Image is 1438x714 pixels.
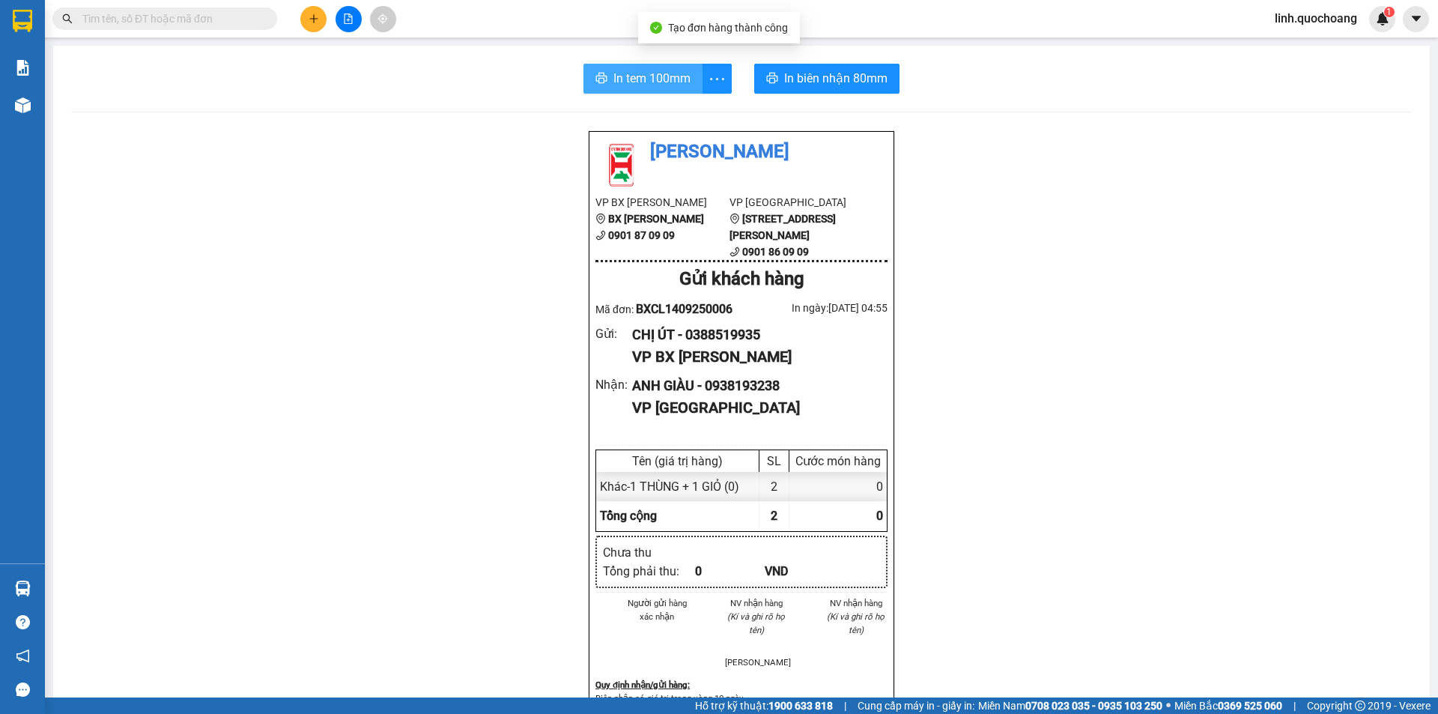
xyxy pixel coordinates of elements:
div: CHỊ NHƯ [PERSON_NAME] [143,46,295,82]
div: Gửi : [595,324,632,343]
button: more [702,64,732,94]
li: VP [GEOGRAPHIC_DATA] [729,194,864,211]
span: | [1293,698,1296,714]
strong: 0708 023 035 - 0935 103 250 [1025,700,1162,712]
div: 2 [759,472,789,501]
div: 0925794130 [13,85,133,106]
strong: 0369 525 060 [1218,700,1282,712]
span: check-circle [650,22,662,34]
span: Hỗ trợ kỹ thuật: [695,698,833,714]
div: [GEOGRAPHIC_DATA] [143,13,295,46]
span: printer [595,72,607,86]
span: environment [595,214,606,224]
span: environment [729,214,740,224]
li: [PERSON_NAME] [725,656,789,669]
span: Tổng cộng [600,509,657,523]
span: message [16,683,30,697]
span: more [703,70,731,88]
button: printerIn tem 100mm [583,64,703,94]
span: DĐ: [143,112,165,127]
b: [STREET_ADDRESS][PERSON_NAME] [729,213,836,241]
b: 0901 87 09 09 [608,229,675,241]
div: Gửi khách hàng [595,265,888,294]
img: solution-icon [15,60,31,76]
i: (Kí và ghi rõ họ tên) [727,611,785,635]
div: VP BX [PERSON_NAME] [632,345,876,369]
button: plus [300,6,327,32]
div: Tên (giá trị hàng) [600,454,755,468]
span: file-add [343,13,354,24]
li: NV nhận hàng [725,596,789,610]
b: 0901 86 09 09 [742,246,809,258]
img: logo.jpg [595,138,648,190]
span: 0 [876,509,883,523]
div: Tổng phải thu : [603,562,695,581]
span: | [844,698,846,714]
span: 2 [771,509,777,523]
img: logo-vxr [13,10,32,32]
span: Tạo đơn hàng thành công [668,22,788,34]
span: Cung cấp máy in - giấy in: [858,698,974,714]
span: notification [16,649,30,663]
input: Tìm tên, số ĐT hoặc mã đơn [82,10,259,27]
img: icon-new-feature [1376,12,1389,25]
div: Mã đơn: [595,300,741,318]
div: SL [763,454,785,468]
li: VP BX [PERSON_NAME] [595,194,729,211]
span: question-circle [16,615,30,629]
span: Nhận: [143,13,179,28]
img: warehouse-icon [15,581,31,596]
span: 1 [1386,7,1392,17]
span: plus [309,13,319,24]
strong: 1900 633 818 [768,700,833,712]
span: aim [377,13,388,24]
span: In tem 100mm [613,69,691,88]
sup: 1 [1384,7,1395,17]
p: Biên nhận có giá trị trong vòng 10 ngày. [595,692,888,705]
div: VP [GEOGRAPHIC_DATA] [632,396,876,420]
span: Khác - 1 THÙNG + 1 GIỎ (0) [600,479,739,494]
span: Gửi: [13,14,36,30]
span: phone [729,246,740,257]
span: search [62,13,73,24]
span: caret-down [1410,12,1423,25]
span: phone [595,230,606,240]
div: CHỊ ÚT - 0388519935 [632,324,876,345]
div: Cước món hàng [793,454,883,468]
b: BX [PERSON_NAME] [608,213,704,225]
div: In ngày: [DATE] 04:55 [741,300,888,316]
li: NV nhận hàng [824,596,888,610]
div: ANH GIÀU - 0938193238 [632,375,876,396]
span: BXCL1409250006 [636,302,732,316]
div: Quy định nhận/gửi hàng : [595,678,888,692]
div: VND [765,562,834,581]
div: 0 [695,562,765,581]
span: copyright [1355,701,1365,711]
span: TTP TÂN AN [165,103,290,130]
span: ⚪️ [1166,703,1171,709]
div: Nhận : [595,375,632,394]
button: file-add [336,6,362,32]
div: 0 [789,472,887,501]
div: Chưa thu [603,543,695,562]
img: warehouse-icon [15,97,31,113]
span: printer [766,72,778,86]
span: Miền Bắc [1174,698,1282,714]
li: Người gửi hàng xác nhận [625,596,689,623]
button: printerIn biên nhận 80mm [754,64,899,94]
span: linh.quochoang [1263,9,1369,28]
div: BX [PERSON_NAME] [13,13,133,49]
div: CHỊ NHƯ [PERSON_NAME] [13,49,133,85]
i: (Kí và ghi rõ họ tên) [827,611,885,635]
li: [PERSON_NAME] [595,138,888,166]
button: aim [370,6,396,32]
button: caret-down [1403,6,1429,32]
div: 0925794130 [143,82,295,103]
span: Miền Nam [978,698,1162,714]
span: In biên nhận 80mm [784,69,888,88]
